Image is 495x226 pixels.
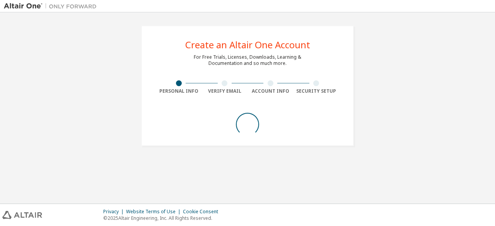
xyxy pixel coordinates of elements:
div: Account Info [247,88,294,94]
div: Verify Email [202,88,248,94]
div: Website Terms of Use [126,209,183,215]
p: © 2025 Altair Engineering, Inc. All Rights Reserved. [103,215,223,221]
div: Cookie Consent [183,209,223,215]
div: For Free Trials, Licenses, Downloads, Learning & Documentation and so much more. [194,54,301,66]
img: Altair One [4,2,101,10]
img: altair_logo.svg [2,211,42,219]
div: Create an Altair One Account [185,40,310,49]
div: Privacy [103,209,126,215]
div: Personal Info [156,88,202,94]
div: Security Setup [294,88,340,94]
